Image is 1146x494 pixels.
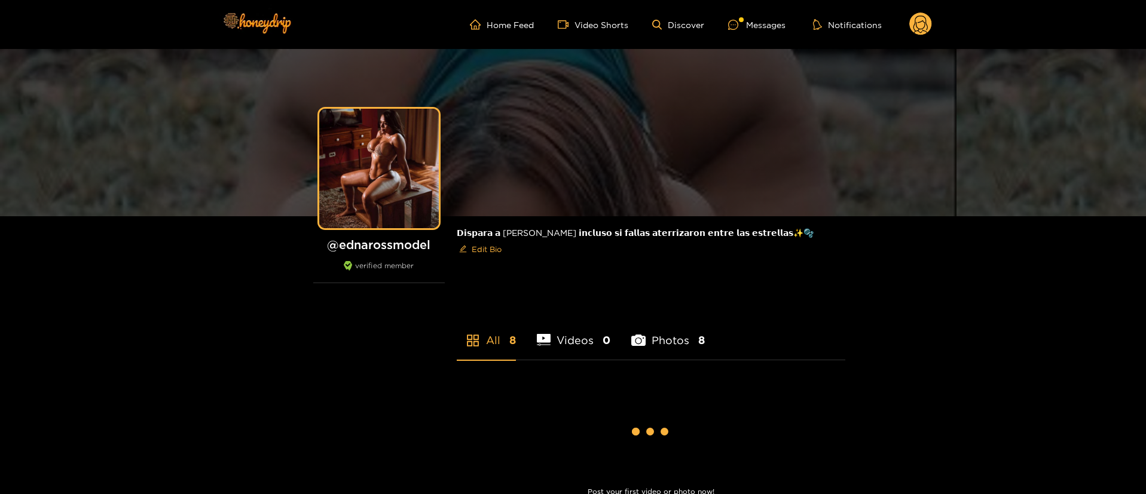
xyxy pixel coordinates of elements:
div: 𝗗𝗶𝘀𝗽𝗮𝗿𝗮 𝗮 [PERSON_NAME] 𝗶𝗻𝗰𝗹𝘂𝘀𝗼 𝘀𝗶 𝗳𝗮𝗹𝗹𝗮𝘀 𝗮𝘁𝗲𝗿𝗿𝗶𝘇𝗮𝗿𝗼𝗻 𝗲𝗻𝘁𝗿𝗲 𝗹𝗮𝘀 𝗲𝘀𝘁𝗿𝗲𝗹𝗹𝗮𝘀✨🫧 [457,216,845,268]
span: 8 [509,333,516,348]
span: video-camera [558,19,574,30]
a: Video Shorts [558,19,628,30]
span: Edit Bio [472,243,502,255]
a: Home Feed [470,19,534,30]
span: home [470,19,487,30]
li: Videos [537,306,611,360]
button: editEdit Bio [457,240,504,259]
div: verified member [313,261,445,283]
h1: @ ednarossmodel [313,237,445,252]
span: 8 [698,333,705,348]
span: 0 [603,333,610,348]
li: Photos [631,306,705,360]
span: appstore [466,333,480,348]
a: Discover [652,20,704,30]
button: Notifications [809,19,885,30]
div: Messages [728,18,786,32]
span: edit [459,245,467,254]
li: All [457,306,516,360]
